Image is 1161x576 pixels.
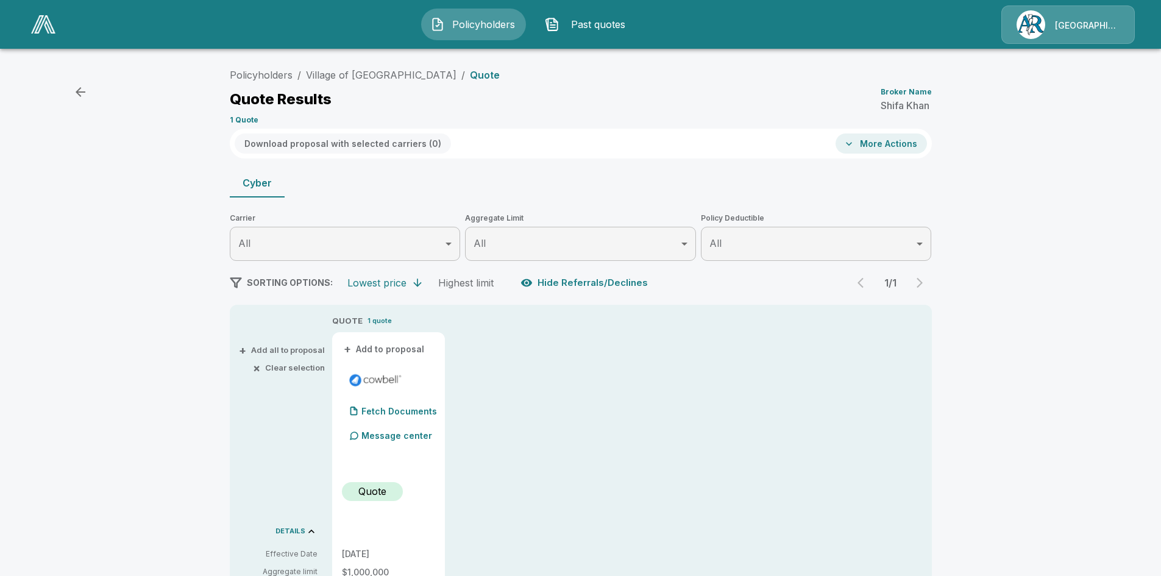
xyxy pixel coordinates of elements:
[230,68,500,82] nav: breadcrumb
[536,9,641,40] button: Past quotes IconPast quotes
[461,68,465,82] li: /
[235,133,451,154] button: Download proposal with selected carriers (0)
[564,17,631,32] span: Past quotes
[238,237,250,249] span: All
[240,549,318,560] p: Effective Date
[878,278,903,288] p: 1 / 1
[361,407,437,416] p: Fetch Documents
[347,277,407,289] div: Lowest price
[31,15,55,34] img: AA Logo
[342,550,435,558] p: [DATE]
[836,133,927,154] button: More Actions
[881,88,932,96] p: Broker Name
[470,70,500,80] p: Quote
[438,277,494,289] div: Highest limit
[275,528,305,535] p: DETAILS
[342,343,427,356] button: +Add to proposal
[230,116,258,124] p: 1 Quote
[241,346,325,354] button: +Add all to proposal
[344,345,351,354] span: +
[465,212,696,224] span: Aggregate Limit
[545,17,559,32] img: Past quotes Icon
[358,484,386,499] p: Quote
[430,17,445,32] img: Policyholders Icon
[253,364,260,372] span: ×
[709,237,722,249] span: All
[450,17,517,32] span: Policyholders
[367,316,392,326] p: 1 quote
[332,315,363,327] p: QUOTE
[255,364,325,372] button: ×Clear selection
[297,68,301,82] li: /
[474,237,486,249] span: All
[518,271,653,294] button: Hide Referrals/Declines
[361,429,432,442] p: Message center
[230,69,293,81] a: Policyholders
[247,277,333,288] span: SORTING OPTIONS:
[306,69,456,81] a: Village of [GEOGRAPHIC_DATA]
[421,9,526,40] button: Policyholders IconPolicyholders
[239,346,246,354] span: +
[881,101,929,110] p: Shifa Khan
[230,168,285,197] button: Cyber
[347,371,403,389] img: cowbellp250
[230,92,332,107] p: Quote Results
[230,212,461,224] span: Carrier
[701,212,932,224] span: Policy Deductible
